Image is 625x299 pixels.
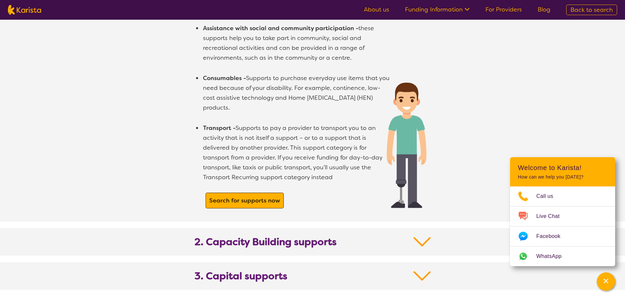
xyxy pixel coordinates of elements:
a: Search for supports now [208,195,282,206]
b: 2. Capacity Building supports [194,236,337,248]
span: Live Chat [536,211,568,221]
span: Back to search [570,6,613,14]
li: these supports help you to take part in community, social and recreational activities and can be ... [202,23,391,63]
span: Call us [536,191,561,201]
p: How can we help you [DATE]? [518,174,607,180]
ul: Choose channel [510,186,615,266]
img: Core Supports [382,77,431,218]
li: Supports to pay a provider to transport you to an activity that is not itself a support – or to a... [202,123,391,182]
a: Blog [538,6,550,13]
h2: Welcome to Karista! [518,164,607,172]
a: Web link opens in a new tab. [510,246,615,266]
img: Down Arrow [413,236,431,248]
img: Down Arrow [413,270,431,282]
button: Channel Menu [597,272,615,291]
b: Transport - [203,124,235,132]
b: Assistance with social and community participation - [203,24,358,32]
a: For Providers [485,6,522,13]
b: 3. Capital supports [194,270,287,282]
li: Supports to purchase everyday use items that you need because of your disability. For example, co... [202,73,391,113]
a: Funding Information [405,6,470,13]
a: About us [364,6,389,13]
span: WhatsApp [536,251,569,261]
span: Facebook [536,231,568,241]
a: Back to search [566,5,617,15]
div: Channel Menu [510,157,615,266]
b: Search for supports now [209,197,280,204]
b: Consumables - [203,74,246,82]
img: Karista logo [8,5,41,15]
